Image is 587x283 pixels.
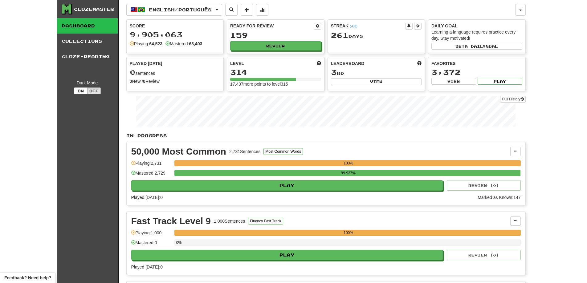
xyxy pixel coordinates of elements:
[131,240,171,250] div: Mastered: 0
[331,68,422,76] div: rd
[57,49,118,64] a: Cloze-Reading
[478,78,522,85] button: Play
[131,195,163,200] span: Played [DATE]: 0
[130,23,221,29] div: Score
[478,194,520,200] div: Marked as Known: 147
[131,170,171,180] div: Mastered: 2,729
[149,41,162,46] strong: 64,523
[431,43,522,50] button: Seta dailygoal
[131,160,171,170] div: Playing: 2,731
[131,180,443,191] button: Play
[176,160,521,166] div: 100%
[229,148,260,155] div: 2,731 Sentences
[176,170,520,176] div: 99.927%
[130,68,221,76] div: sentences
[87,87,101,94] button: Off
[130,41,163,47] div: Playing:
[417,60,422,67] span: This week in points, UTC
[230,23,314,29] div: Ready for Review
[130,79,132,84] strong: 0
[431,78,476,85] button: View
[131,265,163,269] span: Played [DATE]: 0
[131,147,226,156] div: 50,000 Most Common
[431,29,522,41] div: Learning a language requires practice every day. Stay motivated!
[248,218,283,224] button: Fluency Fast Track
[350,24,357,28] a: (-03)
[331,31,422,39] div: Day s
[230,81,321,87] div: 17,437 more points to level 315
[130,31,221,38] div: 9,905,063
[225,4,238,16] button: Search sentences
[130,60,162,67] span: Played [DATE]
[176,230,521,236] div: 100%
[165,41,202,47] div: Mastered:
[263,148,303,155] button: Most Common Words
[62,80,113,86] div: Dark Mode
[57,34,118,49] a: Collections
[143,79,145,84] strong: 0
[126,133,526,139] p: In Progress
[131,250,443,260] button: Play
[230,68,321,76] div: 314
[131,216,211,226] div: Fast Track Level 9
[447,180,521,191] button: Review (0)
[131,230,171,240] div: Playing: 1,000
[149,7,212,12] span: English / Português
[230,31,321,39] div: 159
[256,4,268,16] button: More stats
[331,60,365,67] span: Leaderboard
[431,23,522,29] div: Daily Goal
[331,23,406,29] div: Streak
[241,4,253,16] button: Add sentence to collection
[130,68,136,76] span: 0
[431,60,522,67] div: Favorites
[465,44,486,48] span: a daily
[214,218,245,224] div: 1,000 Sentences
[500,96,525,103] a: Full History
[317,60,321,67] span: Score more points to level up
[4,275,51,281] span: Open feedback widget
[57,18,118,34] a: Dashboard
[74,87,88,94] button: On
[431,68,522,76] div: 3,372
[130,78,221,84] div: New / Review
[331,78,422,85] button: View
[230,60,244,67] span: Level
[331,68,337,76] span: 3
[126,4,222,16] button: English/Português
[331,31,349,39] span: 261
[74,6,114,12] div: Clozemaster
[189,41,202,46] strong: 63,403
[447,250,521,260] button: Review (0)
[230,41,321,51] button: Review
